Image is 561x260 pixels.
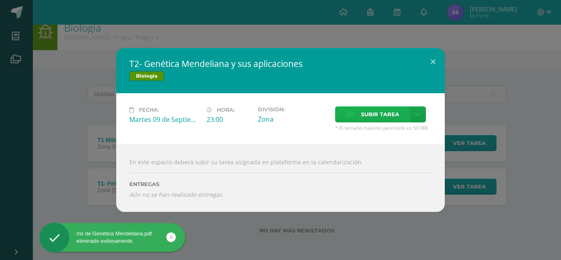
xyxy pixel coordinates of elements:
h2: T2- Genética Mendeliana y sus aplicaciones [129,58,432,69]
div: Martes 09 de Septiembre [129,115,200,124]
label: ENTREGAS [129,181,432,187]
div: Zona [258,115,329,124]
label: División: [258,106,329,113]
span: Fecha: [139,107,159,113]
div: En este espacio deberá subir su tarea asignada en plataforma en la calendarización. [116,145,445,212]
span: * El tamaño máximo permitido es 50 MB [335,124,432,131]
i: Aún no se han realizado entregas [129,191,432,198]
div: ms de Genética Mendeliana.pdf eliminado exitosamente. [39,230,185,245]
div: 23:00 [207,115,251,124]
span: Biología [129,71,164,81]
span: Hora: [217,107,235,113]
button: Close (Esc) [421,48,445,76]
span: Subir tarea [361,107,399,122]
